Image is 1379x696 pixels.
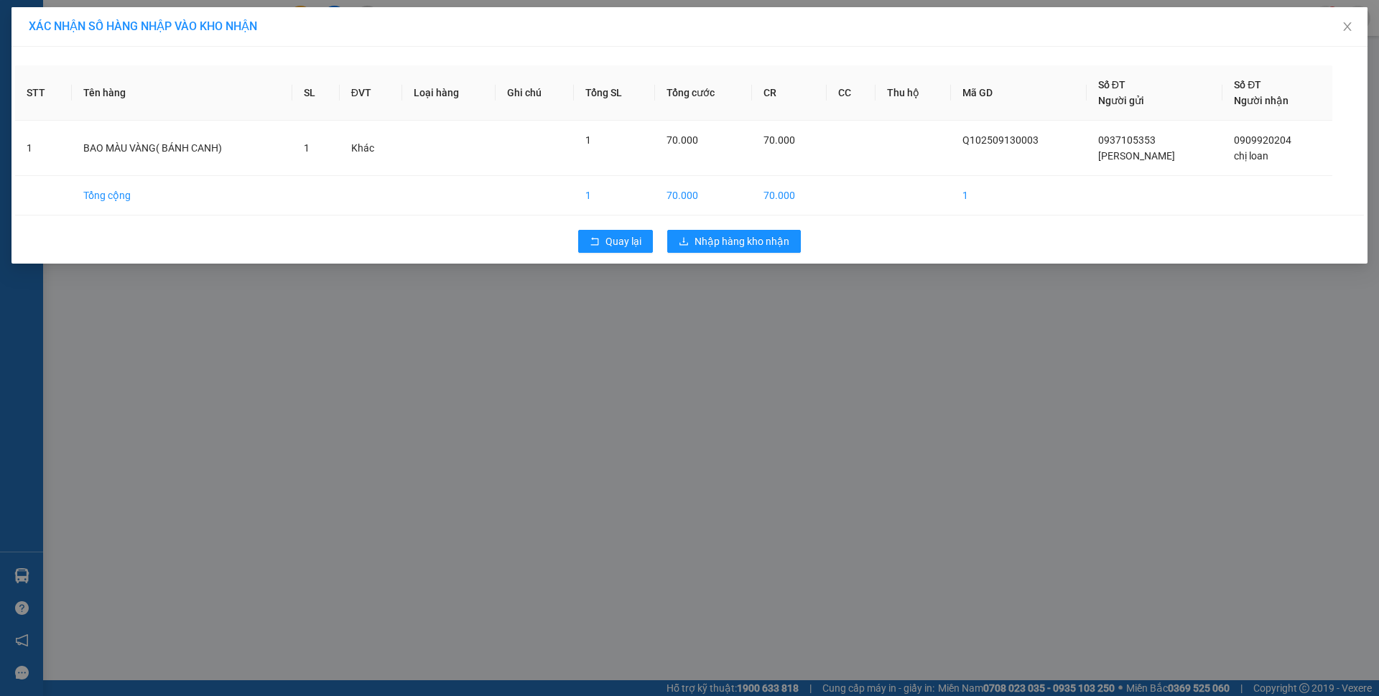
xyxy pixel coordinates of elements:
span: Trạm 114 [51,54,95,65]
span: Trạm 114 -> [45,83,170,99]
th: Thu hộ [876,65,951,121]
td: 70.000 [752,176,827,215]
span: Quay lại [605,233,641,249]
th: Ghi chú [496,65,574,121]
span: Số ĐT [1234,79,1261,91]
span: chị loan [1234,150,1268,162]
span: XÁC NHẬN SỐ HÀNG NHẬP VÀO KHO NHẬN [29,19,257,33]
span: Người gửi [1098,95,1144,106]
td: Tổng cộng [72,176,292,215]
td: BAO MÀU VÀNG( BÁNH CANH) [72,121,292,176]
button: rollbackQuay lại [578,230,653,253]
span: 02513607707 [117,54,180,65]
span: 70.000 [763,134,795,146]
th: ĐVT [340,65,402,121]
span: Người nhận [1234,95,1289,106]
span: [DATE] [160,6,190,18]
span: 0937105353 [1098,134,1156,146]
th: STT [15,65,72,121]
span: Nhập hàng kho nhận [695,233,789,249]
span: Số ĐT [1098,79,1125,91]
th: Tổng SL [574,65,655,121]
th: Loại hàng [402,65,496,121]
td: 70.000 [655,176,752,215]
span: 0909920204 [1234,134,1291,146]
span: 10:54 [132,6,158,18]
span: close [1342,21,1353,32]
strong: N.gửi: [4,101,104,113]
strong: CTY XE KHÁCH [62,18,154,34]
span: PHIẾU GỬI HÀNG [56,65,162,81]
th: SL [292,65,340,121]
td: 1 [574,176,655,215]
button: downloadNhập hàng kho nhận [667,230,801,253]
span: thuận CMND: [32,101,104,113]
strong: VP: SĐT: [35,54,180,65]
span: 1 [304,142,310,154]
td: Khác [340,121,402,176]
span: Q102509130003 [962,134,1039,146]
span: download [679,236,689,248]
td: 1 [951,176,1086,215]
th: CR [752,65,827,121]
th: Tổng cước [655,65,752,121]
span: ĐQ2509130010 [25,6,97,18]
button: Close [1327,7,1368,47]
td: 1 [15,121,72,176]
span: rollback [590,236,600,248]
th: Mã GD [951,65,1086,121]
th: CC [827,65,876,121]
strong: THIÊN PHÁT ĐẠT [55,36,159,52]
span: [PERSON_NAME] [1098,150,1175,162]
span: 70.000 [667,134,698,146]
span: 1 [585,134,591,146]
th: Tên hàng [72,65,292,121]
span: Quận 10 [119,83,170,99]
